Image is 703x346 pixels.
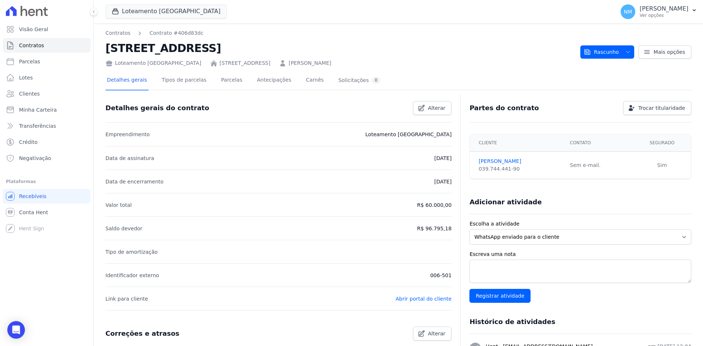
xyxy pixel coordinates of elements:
[3,54,90,69] a: Parcelas
[566,152,633,179] td: Sem e-mail.
[434,154,451,163] p: [DATE]
[6,177,88,186] div: Plataformas
[19,138,38,146] span: Crédito
[469,220,691,228] label: Escolha a atividade
[19,155,51,162] span: Negativação
[105,40,574,56] h2: [STREET_ADDRESS]
[160,71,208,90] a: Tipos de parcelas
[3,205,90,220] a: Conta Hent
[304,71,325,90] a: Carnês
[413,101,452,115] a: Alterar
[105,294,148,303] p: Link para cliente
[469,250,691,258] label: Escreva uma nota
[256,71,293,90] a: Antecipações
[3,151,90,165] a: Negativação
[372,77,380,84] div: 0
[479,157,561,165] a: [PERSON_NAME]
[413,327,452,341] a: Alterar
[566,134,633,152] th: Contato
[430,271,452,280] p: 006-501
[469,317,555,326] h3: Histórico de atividades
[624,9,632,14] span: NM
[623,101,691,115] a: Trocar titularidade
[289,59,331,67] a: [PERSON_NAME]
[640,5,688,12] p: [PERSON_NAME]
[105,4,227,18] button: Loteamento [GEOGRAPHIC_DATA]
[105,29,574,37] nav: Breadcrumb
[19,122,56,130] span: Transferências
[469,104,539,112] h3: Partes do contrato
[105,271,159,280] p: Identificador externo
[19,193,47,200] span: Recebíveis
[105,201,132,209] p: Valor total
[470,134,565,152] th: Cliente
[105,177,164,186] p: Data de encerramento
[220,71,244,90] a: Parcelas
[584,45,619,59] span: Rascunho
[19,209,48,216] span: Conta Hent
[149,29,203,37] a: Contrato #406d83dc
[105,59,201,67] div: Loteamento [GEOGRAPHIC_DATA]
[365,130,452,139] p: Loteamento [GEOGRAPHIC_DATA]
[428,104,446,112] span: Alterar
[633,134,691,152] th: Segurado
[417,201,451,209] p: R$ 60.000,00
[19,90,40,97] span: Clientes
[638,104,685,112] span: Trocar titularidade
[105,248,158,256] p: Tipo de amortização
[615,1,703,22] button: NM [PERSON_NAME] Ver opções
[3,22,90,37] a: Visão Geral
[469,289,531,303] input: Registrar atividade
[469,198,542,207] h3: Adicionar atividade
[3,70,90,85] a: Lotes
[105,224,142,233] p: Saldo devedor
[19,58,40,65] span: Parcelas
[19,26,48,33] span: Visão Geral
[3,135,90,149] a: Crédito
[337,71,382,90] a: Solicitações0
[395,296,451,302] a: Abrir portal do cliente
[580,45,634,59] button: Rascunho
[105,329,179,338] h3: Correções e atrasos
[3,38,90,53] a: Contratos
[19,106,57,114] span: Minha Carteira
[105,154,154,163] p: Data de assinatura
[7,321,25,339] div: Open Intercom Messenger
[639,45,691,59] a: Mais opções
[428,330,446,337] span: Alterar
[640,12,688,18] p: Ver opções
[479,165,561,173] div: 039.744.441-90
[220,59,271,67] a: [STREET_ADDRESS]
[105,29,204,37] nav: Breadcrumb
[3,189,90,204] a: Recebíveis
[434,177,451,186] p: [DATE]
[338,77,380,84] div: Solicitações
[654,48,685,56] span: Mais opções
[105,71,149,90] a: Detalhes gerais
[417,224,451,233] p: R$ 96.795,18
[105,29,130,37] a: Contratos
[105,104,209,112] h3: Detalhes gerais do contrato
[3,86,90,101] a: Clientes
[19,42,44,49] span: Contratos
[19,74,33,81] span: Lotes
[3,103,90,117] a: Minha Carteira
[105,130,150,139] p: Empreendimento
[3,119,90,133] a: Transferências
[633,152,691,179] td: Sim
